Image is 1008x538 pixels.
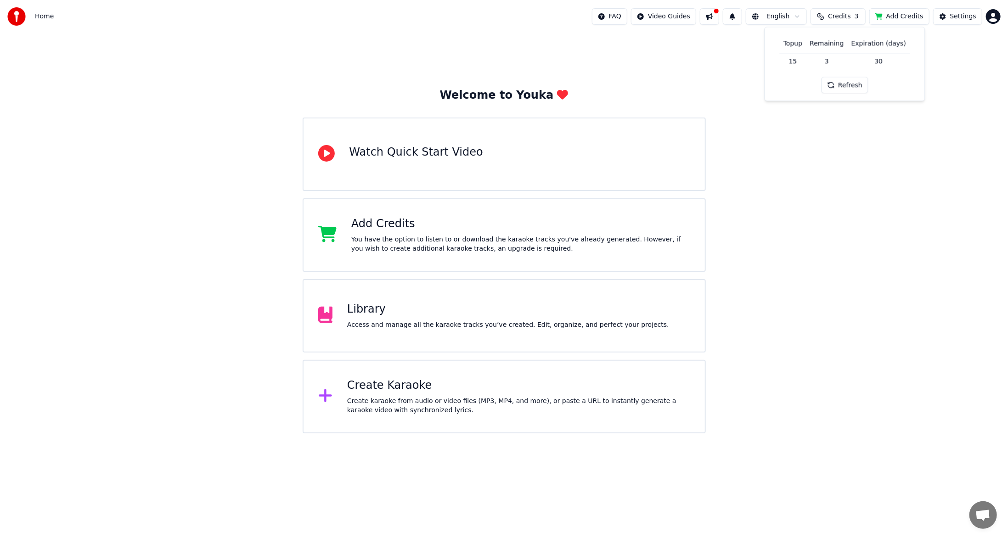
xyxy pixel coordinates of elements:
[780,53,806,69] td: 15
[821,77,868,94] button: Refresh
[811,8,866,25] button: Credits3
[351,235,690,253] div: You have the option to listen to or download the karaoke tracks you've already generated. However...
[351,217,690,231] div: Add Credits
[828,12,850,21] span: Credits
[933,8,982,25] button: Settings
[347,397,690,415] div: Create karaoke from audio or video files (MP3, MP4, and more), or paste a URL to instantly genera...
[969,501,997,529] a: 채팅 열기
[347,320,669,330] div: Access and manage all the karaoke tracks you’ve created. Edit, organize, and perfect your projects.
[347,302,669,317] div: Library
[848,34,910,53] th: Expiration (days)
[950,12,976,21] div: Settings
[848,53,910,69] td: 30
[592,8,627,25] button: FAQ
[869,8,929,25] button: Add Credits
[347,378,690,393] div: Create Karaoke
[631,8,696,25] button: Video Guides
[806,53,847,69] td: 3
[35,12,54,21] nav: breadcrumb
[855,12,859,21] span: 3
[440,88,569,103] div: Welcome to Youka
[806,34,847,53] th: Remaining
[35,12,54,21] span: Home
[780,34,806,53] th: Topup
[349,145,483,160] div: Watch Quick Start Video
[7,7,26,26] img: youka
